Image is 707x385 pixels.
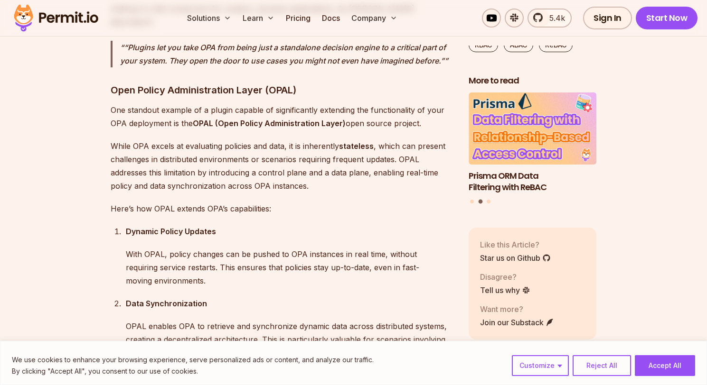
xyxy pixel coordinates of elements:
button: Customize [512,355,569,376]
button: Learn [239,9,278,27]
button: Company [348,9,401,27]
h3: Open Policy Administration Layer (OPAL) [111,82,453,98]
button: Accept All [635,355,695,376]
p: With OPAL, policy changes can be pushed to OPA instances in real time, without requiring service ... [126,247,453,287]
h3: Prisma ORM Data Filtering with ReBAC [469,170,597,193]
a: Tell us why [480,284,530,296]
p: “Plugins let you take OPA from being just a standalone decision engine to a critical part of your... [120,41,453,67]
strong: OPAL (Open Policy Administration Layer) [193,119,346,128]
img: Permit logo [9,2,103,34]
button: Go to slide 3 [487,200,490,203]
p: Disagree? [480,271,530,283]
strong: Dynamic Policy Updates [126,227,216,236]
strong: stateless [339,141,374,151]
strong: Data Synchronization [126,299,207,308]
p: We use cookies to enhance your browsing experience, serve personalized ads or content, and analyz... [12,354,374,366]
p: Here’s how OPAL extends OPA’s capabilities: [111,202,453,215]
a: Pricing [282,9,314,27]
a: Join our Substack [480,317,554,328]
li: 2 of 3 [469,92,597,193]
p: OPAL enables OPA to retrieve and synchronize dynamic data across distributed systems, creating a ... [126,320,453,359]
p: Want more? [480,303,554,315]
h2: More to read [469,75,597,87]
button: Reject All [573,355,631,376]
div: Posts [469,92,597,205]
p: By clicking "Accept All", you consent to our use of cookies. [12,366,374,377]
a: Prisma ORM Data Filtering with ReBACPrisma ORM Data Filtering with ReBAC [469,92,597,193]
a: Sign In [583,7,632,29]
a: Star us on Github [480,252,551,264]
img: Prisma ORM Data Filtering with ReBAC [469,92,597,165]
a: 5.4k [528,9,572,27]
p: Like this Article? [480,239,551,250]
span: 5.4k [544,12,565,24]
p: One standout example of a plugin capable of significantly extending the functionality of your OPA... [111,103,453,130]
a: Start Now [636,7,698,29]
a: Docs [318,9,344,27]
button: Solutions [183,9,235,27]
button: Go to slide 2 [478,199,482,203]
button: Go to slide 1 [470,200,474,203]
p: While OPA excels at evaluating policies and data, it is inherently , which can present challenges... [111,139,453,192]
